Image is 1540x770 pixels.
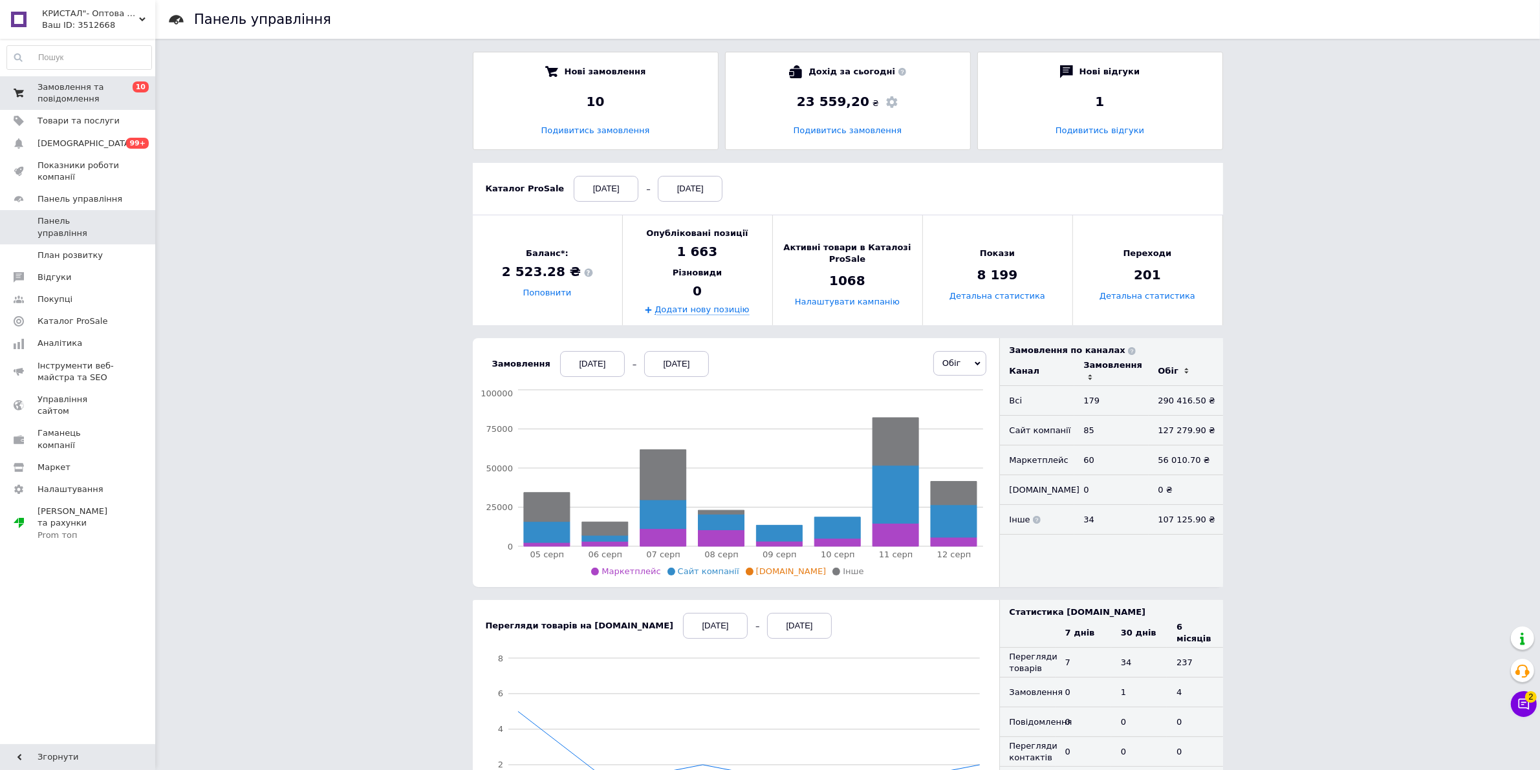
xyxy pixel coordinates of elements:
span: Маркет [38,462,70,473]
div: Замовлення [1084,359,1142,371]
span: 2 523.28 ₴ [502,263,592,281]
span: Замовлення та повідомлення [38,81,120,105]
td: Перегляди товарів [1000,648,1056,678]
span: [DEMOGRAPHIC_DATA] [38,138,133,149]
td: 0 [1167,707,1222,737]
span: 10 [133,81,149,92]
td: 237 [1167,648,1222,678]
span: [PERSON_NAME] та рахунки [38,506,120,541]
tspan: 4 [497,725,503,734]
td: 0 [1074,475,1149,505]
span: [DOMAIN_NAME] [756,566,827,576]
span: Товари та послуги [38,115,120,127]
span: Переходи [1123,248,1172,259]
div: Замовлення [492,358,550,370]
div: [DATE] [560,351,625,377]
a: Детальна статистика [949,292,1045,301]
td: 0 ₴ [1149,475,1223,505]
tspan: 12 серп [937,550,971,559]
span: Обіг [942,358,961,368]
span: Активні товари в Каталозі ProSale [773,242,922,265]
span: Опубліковані позиції [646,228,748,240]
span: Аналітика [38,337,82,349]
div: [DATE] [658,176,722,202]
th: 6 місяців [1167,618,1222,648]
td: Канал [1000,356,1074,386]
td: Маркетплейс [1000,445,1074,475]
th: 7 днів [1056,618,1111,648]
span: Різновиди [673,268,722,279]
td: Сайт компанії [1000,416,1074,445]
span: Показники роботи компанії [38,160,120,183]
td: 34 [1111,648,1167,678]
input: Пошук [7,46,151,69]
td: 107 125.90 ₴ [1149,505,1223,535]
div: [DATE] [644,351,709,377]
div: Перегляди товарів на [DOMAIN_NAME] [486,620,674,632]
tspan: 8 [497,654,503,663]
tspan: 09 серп [763,550,797,559]
span: Інше [843,566,863,576]
td: 127 279.90 ₴ [1149,416,1223,445]
tspan: 07 серп [646,550,680,559]
div: Ваш ID: 3512668 [42,19,155,31]
tspan: 05 серп [530,550,564,559]
span: 99+ [126,138,149,149]
span: Нові відгуки [1079,65,1140,78]
td: Замовлення [1000,678,1056,707]
td: Всi [1000,386,1074,416]
td: 0 [1056,707,1111,737]
a: Додати нову позицію [655,305,749,315]
a: Подивитись відгуки [1056,125,1144,135]
span: 8 199 [977,266,1018,284]
span: ₴ [873,98,879,109]
td: 0 [1167,737,1222,767]
span: 201 [1134,266,1161,284]
td: 0 [1056,678,1111,707]
span: Покупці [38,294,72,305]
span: Панель управління [38,193,122,205]
a: Подивитись замовлення [794,125,902,135]
tspan: 50000 [486,464,512,473]
span: Гаманець компанії [38,427,120,451]
td: Інше [1000,505,1074,535]
tspan: 25000 [486,502,512,512]
span: КРИСТАЛ"- Оптова та розрібна торгівля одноразовим посудом,товарами санітарно-побутового призначення [42,8,139,19]
tspan: 100000 [481,389,513,398]
tspan: 10 серп [821,550,855,559]
div: [DATE] [574,176,638,202]
div: 1 [991,92,1209,111]
span: Відгуки [38,272,71,283]
tspan: 06 серп [588,550,622,559]
td: 85 [1074,416,1149,445]
span: Каталог ProSale [38,315,107,327]
div: Статистика [DOMAIN_NAME] [1010,606,1223,618]
td: 4 [1167,678,1222,707]
span: Маркетплейс [602,566,660,576]
tspan: 11 серп [878,550,913,559]
span: 1 663 [677,243,718,261]
div: 10 [486,92,705,111]
span: Сайт компанії [678,566,739,576]
a: Детальна статистика [1100,292,1195,301]
tspan: 2 [497,760,503,770]
td: 7 [1056,648,1111,678]
td: 290 416.50 ₴ [1149,386,1223,416]
tspan: 6 [497,689,503,699]
span: Покази [980,248,1015,259]
span: 2 [1525,691,1537,703]
span: Нові замовлення [565,65,646,78]
tspan: 08 серп [704,550,739,559]
span: Дохід за сьогодні [808,65,906,78]
td: 56 010.70 ₴ [1149,445,1223,475]
th: 30 днів [1111,618,1167,648]
div: [DATE] [683,613,748,639]
td: 179 [1074,386,1149,416]
td: [DOMAIN_NAME] [1000,475,1074,505]
a: Налаштувати кампанію [795,297,900,307]
td: Перегляди контактів [1000,737,1056,767]
span: 0 [693,283,702,301]
div: [DATE] [767,613,832,639]
h1: Панель управління [194,12,331,27]
tspan: 75000 [486,424,512,434]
